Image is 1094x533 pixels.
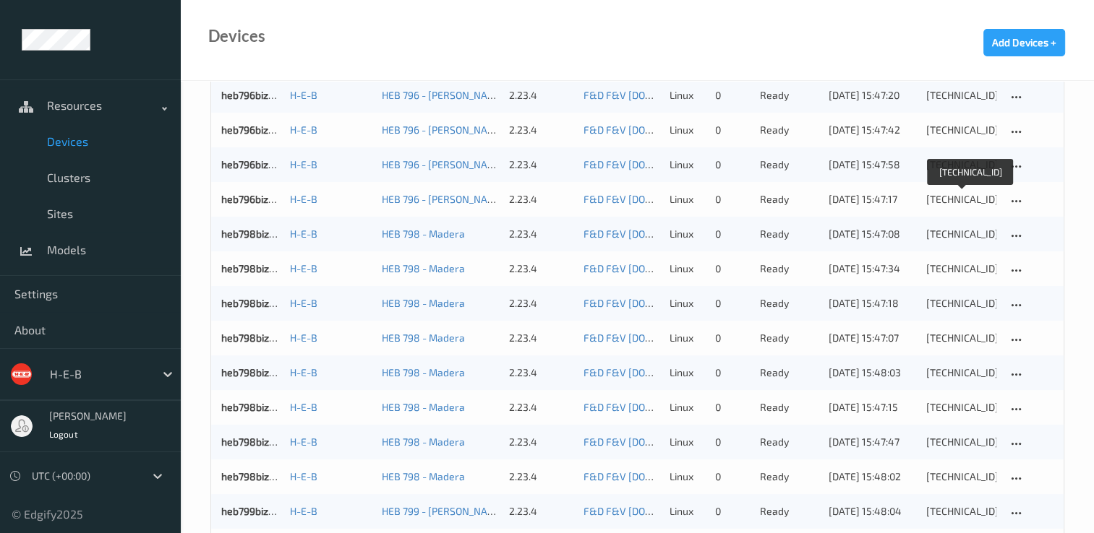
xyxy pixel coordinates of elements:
a: heb798bizedg54 [221,297,299,309]
div: 2.23.4 [509,261,573,276]
div: 2.23.4 [509,469,573,484]
a: H-E-B [290,331,317,344]
div: [TECHNICAL_ID] [926,365,996,380]
a: heb796bizedg60 [221,89,297,101]
div: 0 [715,504,751,519]
a: heb796bizedg61 [221,123,296,136]
div: 2.23.4 [509,123,573,137]
a: H-E-B [290,262,317,274]
a: heb798bizedg59 [221,470,298,482]
div: Devices [208,29,265,43]
a: heb798bizedg57 [221,401,297,413]
div: [TECHNICAL_ID] [926,157,996,172]
a: F&D F&V [DOMAIN_NAME] (Daily) [DATE] 16:30 [DATE] 16:30 Auto Save [584,331,905,344]
div: [DATE] 15:47:15 [829,400,916,415]
a: HEB 799 - [PERSON_NAME] and 1604 [382,505,550,517]
div: [DATE] 15:47:47 [829,435,916,449]
div: [DATE] 15:48:02 [829,469,916,484]
div: 2.23.4 [509,400,573,415]
div: 0 [715,400,751,415]
p: ready [760,469,819,484]
div: [DATE] 15:47:42 [829,123,916,137]
div: 2.23.4 [509,331,573,345]
a: F&D F&V [DOMAIN_NAME] (Daily) [DATE] 16:30 [DATE] 16:30 Auto Save [584,227,905,240]
a: HEB 798 - Madera [382,331,465,344]
a: HEB 798 - Madera [382,470,465,482]
div: 0 [715,296,751,311]
p: ready [760,157,819,172]
p: linux [670,296,705,311]
p: linux [670,435,705,449]
a: H-E-B [290,505,317,517]
div: [TECHNICAL_ID] [926,296,996,311]
div: [DATE] 15:48:04 [829,504,916,519]
a: heb796bizedg63 [221,193,297,205]
a: heb798bizedg55 [221,331,298,344]
p: linux [670,88,705,103]
a: HEB 796 - [PERSON_NAME] Exchg [382,158,535,170]
div: [TECHNICAL_ID] [926,435,996,449]
div: 0 [715,88,751,103]
div: [TECHNICAL_ID] [926,400,996,415]
div: [DATE] 15:47:34 [829,261,916,276]
a: H-E-B [290,158,317,170]
p: linux [670,365,705,380]
a: F&D F&V [DOMAIN_NAME] (Daily) [DATE] 16:30 [DATE] 16:30 Auto Save [584,401,905,413]
p: ready [760,365,819,380]
div: 0 [715,261,751,276]
div: 0 [715,435,751,449]
a: H-E-B [290,366,317,378]
div: [TECHNICAL_ID] [926,261,996,276]
p: linux [670,504,705,519]
p: ready [760,504,819,519]
div: [TECHNICAL_ID] [926,227,996,241]
button: Add Devices + [983,29,1065,56]
div: 2.23.4 [509,157,573,172]
a: HEB 798 - Madera [382,435,465,448]
p: ready [760,88,819,103]
a: HEB 798 - Madera [382,401,465,413]
p: ready [760,227,819,241]
p: ready [760,123,819,137]
div: [DATE] 15:47:07 [829,331,916,345]
div: 0 [715,469,751,484]
div: [TECHNICAL_ID] [926,504,996,519]
a: F&D F&V [DOMAIN_NAME] (Daily) [DATE] 16:30 [DATE] 16:30 Auto Save [584,470,905,482]
div: [DATE] 15:47:20 [829,88,916,103]
p: linux [670,469,705,484]
div: 0 [715,365,751,380]
p: linux [670,157,705,172]
p: ready [760,331,819,345]
div: [DATE] 15:47:17 [829,192,916,207]
div: 0 [715,123,751,137]
div: [TECHNICAL_ID] [926,331,996,345]
p: linux [670,227,705,241]
a: H-E-B [290,193,317,205]
div: [DATE] 15:48:03 [829,365,916,380]
a: HEB 796 - [PERSON_NAME] Exchg [382,193,535,205]
a: F&D F&V [DOMAIN_NAME] (Daily) [DATE] 16:30 [DATE] 16:30 Auto Save [584,193,905,205]
a: HEB 798 - Madera [382,297,465,309]
a: F&D F&V [DOMAIN_NAME] (Daily) [DATE] 16:30 [DATE] 16:30 Auto Save [584,158,905,170]
div: 2.23.4 [509,227,573,241]
a: heb798bizedg52 [221,227,298,240]
a: F&D F&V [DOMAIN_NAME] (Daily) [DATE] 16:30 [DATE] 16:30 Auto Save [584,262,905,274]
p: linux [670,192,705,207]
div: 2.23.4 [509,365,573,380]
a: H-E-B [290,89,317,101]
p: ready [760,435,819,449]
a: HEB 796 - [PERSON_NAME] Exchg [382,123,535,136]
div: 0 [715,227,751,241]
a: HEB 798 - Madera [382,262,465,274]
div: 0 [715,331,751,345]
div: 0 [715,192,751,207]
div: 2.23.4 [509,88,573,103]
a: HEB 798 - Madera [382,366,465,378]
a: H-E-B [290,297,317,309]
div: [TECHNICAL_ID] [926,469,996,484]
div: 2.23.4 [509,435,573,449]
div: [TECHNICAL_ID] [926,88,996,103]
a: H-E-B [290,123,317,136]
p: linux [670,261,705,276]
p: linux [670,400,705,415]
